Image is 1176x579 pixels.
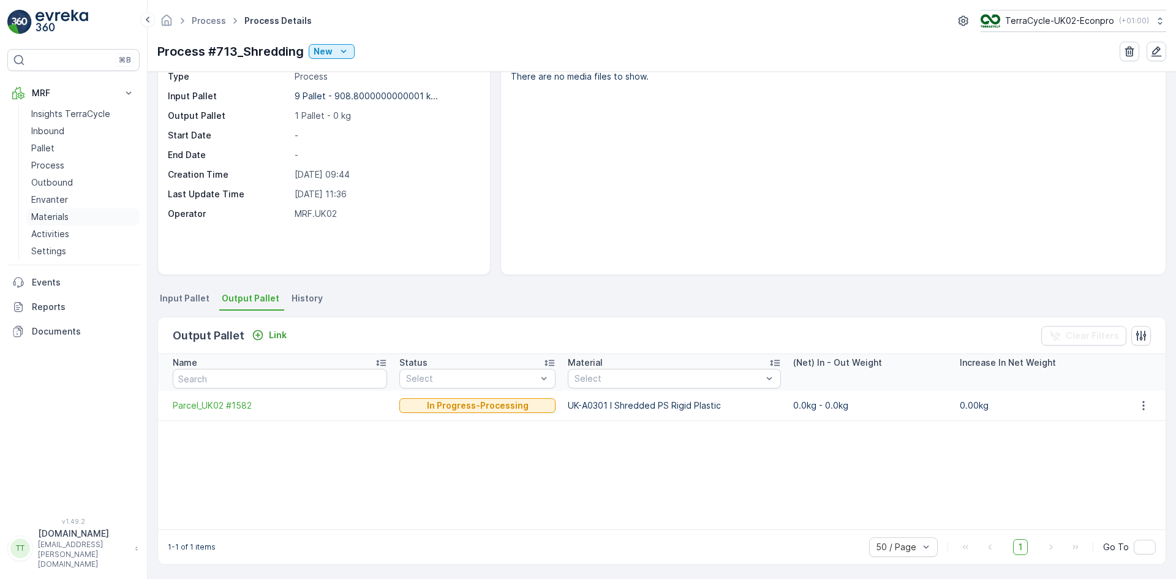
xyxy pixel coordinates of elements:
[31,176,73,189] p: Outbound
[26,243,140,260] a: Settings
[399,398,556,413] button: In Progress-Processing
[160,18,173,29] a: Homepage
[36,10,88,34] img: logo_light-DOdMpM7g.png
[168,542,216,552] p: 1-1 of 1 items
[173,399,387,412] a: Parcel_UK02 #1582
[32,276,135,289] p: Events
[295,168,477,181] p: [DATE] 09:44
[7,10,32,34] img: logo
[31,194,68,206] p: Envanter
[981,10,1166,32] button: TerraCycle-UK02-Econpro(+01:00)
[1066,330,1119,342] p: Clear Filters
[31,228,69,240] p: Activities
[787,391,954,420] td: 0.0kg - 0.0kg
[568,357,603,369] p: Material
[295,70,477,83] p: Process
[157,42,304,61] p: Process #713_Shredding
[562,391,787,420] td: UK-A0301 I Shredded PS Rigid Plastic
[1103,541,1129,553] span: Go To
[26,105,140,123] a: Insights TerraCycle
[26,208,140,225] a: Materials
[7,270,140,295] a: Events
[26,123,140,140] a: Inbound
[31,159,64,172] p: Process
[168,188,290,200] p: Last Update Time
[192,15,226,26] a: Process
[119,55,131,65] p: ⌘B
[31,108,110,120] p: Insights TerraCycle
[168,168,290,181] p: Creation Time
[960,357,1056,369] p: Increase In Net Weight
[168,70,290,83] p: Type
[168,149,290,161] p: End Date
[314,45,333,58] p: New
[575,373,762,385] p: Select
[168,208,290,220] p: Operator
[427,399,529,412] p: In Progress-Processing
[399,357,428,369] p: Status
[173,357,197,369] p: Name
[32,301,135,313] p: Reports
[168,90,290,102] p: Input Pallet
[269,329,287,341] p: Link
[1119,16,1149,26] p: ( +01:00 )
[168,110,290,122] p: Output Pallet
[292,292,323,305] span: History
[7,295,140,319] a: Reports
[168,129,290,142] p: Start Date
[32,87,115,99] p: MRF
[1013,539,1028,555] span: 1
[31,211,69,223] p: Materials
[7,319,140,344] a: Documents
[295,110,477,122] p: 1 Pallet - 0 kg
[309,44,355,59] button: New
[295,91,438,101] p: 9 Pallet - 908.8000000000001 k...
[1005,15,1114,27] p: TerraCycle-UK02-Econpro
[247,328,292,342] button: Link
[26,140,140,157] a: Pallet
[242,15,314,27] span: Process Details
[1041,326,1126,346] button: Clear Filters
[32,325,135,338] p: Documents
[295,208,477,220] p: MRF.UK02
[26,157,140,174] a: Process
[26,191,140,208] a: Envanter
[160,292,209,305] span: Input Pallet
[7,528,140,569] button: TT[DOMAIN_NAME][EMAIL_ADDRESS][PERSON_NAME][DOMAIN_NAME]
[173,369,387,388] input: Search
[406,373,537,385] p: Select
[295,149,477,161] p: -
[26,225,140,243] a: Activities
[38,528,129,540] p: [DOMAIN_NAME]
[31,125,64,137] p: Inbound
[511,70,1153,83] p: There are no media files to show.
[38,540,129,569] p: [EMAIL_ADDRESS][PERSON_NAME][DOMAIN_NAME]
[31,142,55,154] p: Pallet
[295,188,477,200] p: [DATE] 11:36
[793,357,882,369] p: (Net) In - Out Weight
[26,174,140,191] a: Outbound
[7,518,140,525] span: v 1.49.2
[10,539,30,558] div: TT
[173,327,244,344] p: Output Pallet
[295,129,477,142] p: -
[954,391,1120,420] td: 0.00kg
[31,245,66,257] p: Settings
[7,81,140,105] button: MRF
[981,14,1000,28] img: terracycle_logo_wKaHoWT.png
[222,292,279,305] span: Output Pallet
